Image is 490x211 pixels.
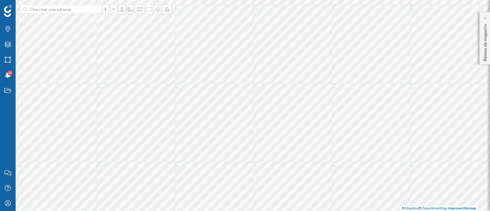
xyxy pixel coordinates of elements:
a: Mapbox [405,206,418,210]
div: © © [400,206,478,211]
a: Improve this map [448,206,476,210]
span: 9 [9,70,11,76]
a: OpenStreetMap [421,206,447,210]
span: Assistance [10,4,40,10]
img: Logo Geoblink [4,5,12,17]
p: Réseau de magasins [482,21,488,61]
